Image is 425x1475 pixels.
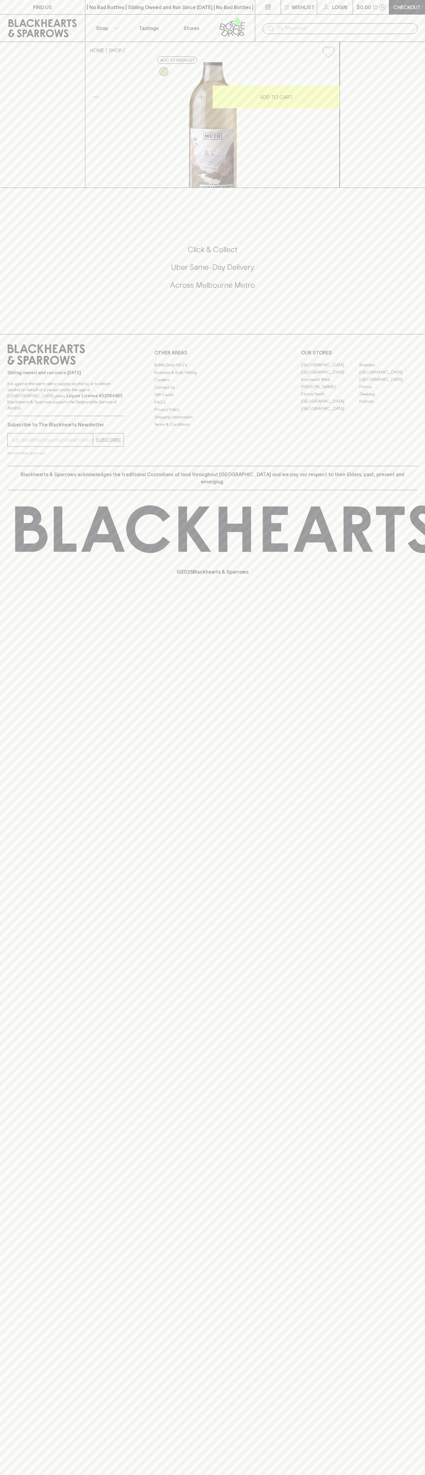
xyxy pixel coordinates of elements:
input: Try "Pinot noir" [277,24,413,33]
p: We will never spam you [7,450,124,456]
a: Tastings [128,15,170,42]
p: Wishlist [292,4,315,11]
a: Fitzroy North [301,390,359,398]
a: Terms & Conditions [154,421,271,428]
p: Subscribe to The Blackhearts Newsletter [7,421,124,428]
button: ADD TO CART [213,86,340,108]
input: e.g. jane@blackheartsandsparrows.com.au [12,435,93,445]
a: Braddon [359,361,418,368]
p: Blackhearts & Sparrows acknowledges the traditional Custodians of land throughout [GEOGRAPHIC_DAT... [12,471,413,485]
a: [GEOGRAPHIC_DATA] [301,368,359,376]
a: Controlled exposure to oxygen, adding complexity and sometimes developed characteristics. [157,65,170,78]
p: Shop [96,25,108,32]
a: Privacy Policy [154,406,271,413]
p: OTHER AREAS [154,349,271,356]
a: Fitzroy [359,383,418,390]
a: Shipping Information [154,413,271,421]
p: Sibling owned and run since [DATE] [7,370,124,376]
div: Call to action block [7,220,418,322]
a: HOME [90,48,104,53]
p: Stores [183,25,199,32]
button: Shop [85,15,128,42]
a: Contact Us [154,384,271,391]
a: Geelong [359,390,418,398]
p: FIND US [33,4,52,11]
p: Login [332,4,347,11]
a: Bottle Drop FAQ's [154,361,271,369]
a: [PERSON_NAME] [301,383,359,390]
p: SUBSCRIBE [96,436,121,444]
p: Checkout [393,4,421,11]
button: Add to wishlist [320,44,337,60]
a: FAQ's [154,398,271,406]
a: Brunswick West [301,376,359,383]
p: OUR STORES [301,349,418,356]
img: Oxidative [159,67,169,76]
a: [GEOGRAPHIC_DATA] [301,405,359,412]
h5: Uber Same-Day Delivery [7,262,418,272]
button: Add to wishlist [157,56,197,64]
h5: Across Melbourne Metro [7,280,418,290]
h5: Click & Collect [7,245,418,255]
a: [GEOGRAPHIC_DATA] [359,368,418,376]
a: [GEOGRAPHIC_DATA] [301,398,359,405]
a: Business & Bulk Gifting [154,369,271,376]
a: Prahran [359,398,418,405]
p: Tastings [139,25,159,32]
a: SHOP [109,48,122,53]
p: $0.00 [357,4,371,11]
a: [GEOGRAPHIC_DATA] [301,361,359,368]
p: It is against the law to sell or supply alcohol to, or to obtain alcohol on behalf of a person un... [7,381,124,411]
a: Stores [170,15,213,42]
a: [GEOGRAPHIC_DATA] [359,376,418,383]
p: 0 [381,5,384,9]
p: ADD TO CART [260,93,293,101]
a: Gift Cards [154,391,271,398]
strong: Liquor License #32064953 [67,393,122,398]
img: 40941.png [85,62,339,188]
a: Careers [154,376,271,384]
button: SUBSCRIBE [93,433,124,446]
